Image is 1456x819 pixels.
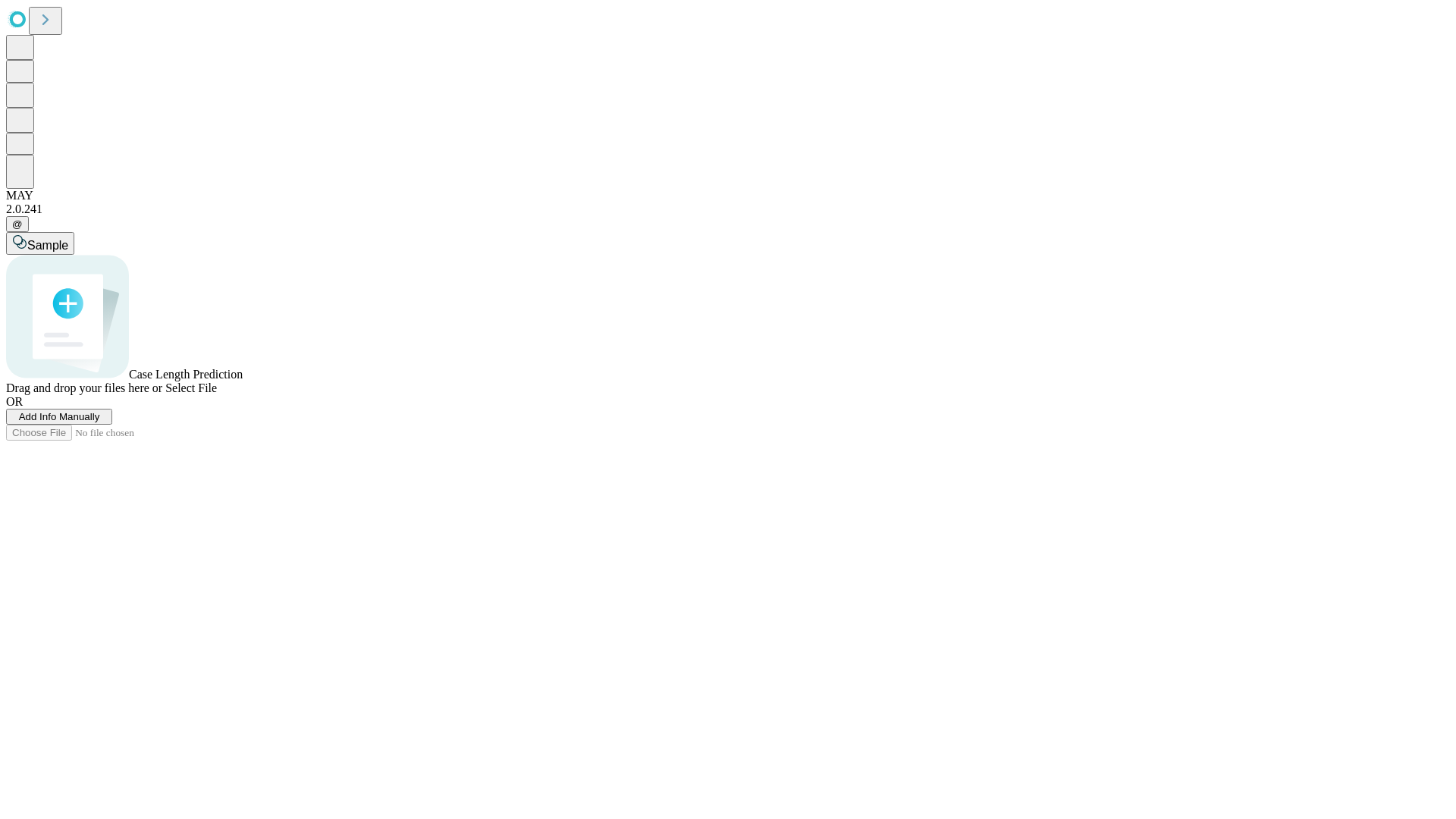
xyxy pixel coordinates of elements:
span: OR [6,395,23,408]
button: Add Info Manually [6,409,112,425]
span: Add Info Manually [19,411,100,422]
span: Select File [165,381,217,394]
span: @ [12,218,23,230]
span: Sample [27,239,68,252]
button: @ [6,216,29,232]
div: 2.0.241 [6,202,1450,216]
button: Sample [6,232,74,255]
span: Drag and drop your files here or [6,381,162,394]
span: Case Length Prediction [129,368,243,381]
div: MAY [6,189,1450,202]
